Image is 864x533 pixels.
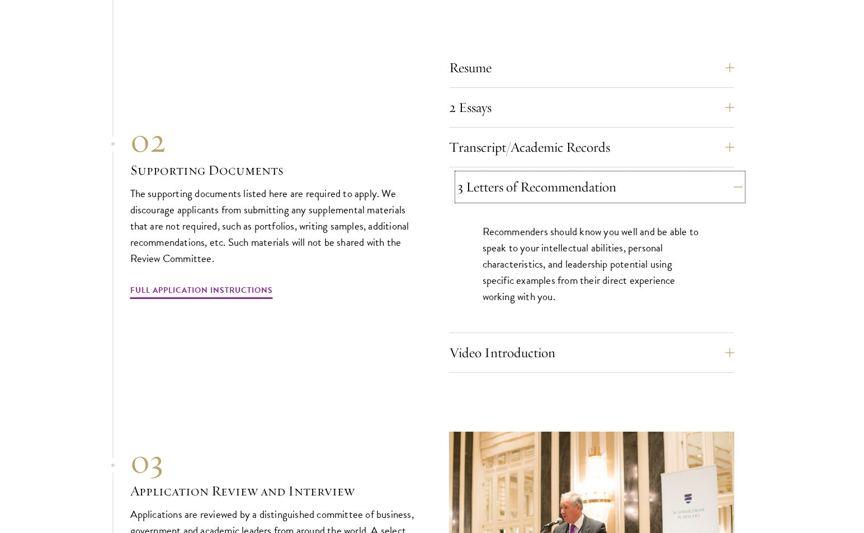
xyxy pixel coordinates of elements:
[130,283,273,301] a: Full Application Instructions
[449,134,734,161] button: Transcript/Academic Records
[130,481,416,501] h3: Application Review and Interview
[449,339,734,366] button: Video Introduction
[483,223,701,305] p: Recommenders should know you well and be able to speak to your intellectual abilities, personal c...
[449,54,734,81] button: Resume
[130,441,416,481] div: 03
[130,161,416,180] h3: Supporting Documents
[130,185,416,266] p: The supporting documents listed here are required to apply. We discourage applicants from submitt...
[449,94,734,121] button: 2 Essays
[457,174,743,200] button: 3 Letters of Recommendation
[130,120,416,161] div: 02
